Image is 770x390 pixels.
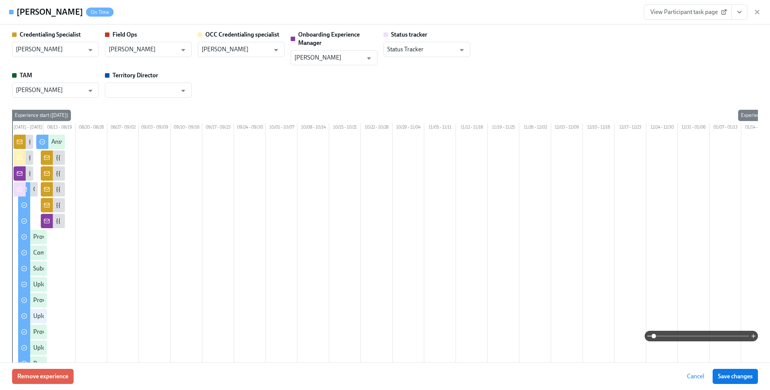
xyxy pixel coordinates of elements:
[710,123,741,133] div: 01/07 – 01/13
[177,85,189,97] button: Open
[646,123,678,133] div: 12/24 – 12/30
[33,233,169,241] div: Provide key information for the credentialing process
[20,72,32,79] strong: TAM
[56,185,132,193] div: {{ participant.fullName }} NPI
[44,123,75,133] div: 08/13 – 08/19
[17,373,68,380] span: Remove experience
[75,123,107,133] div: 08/20 – 08/26
[266,123,297,133] div: 10/01 – 10/07
[56,217,170,225] div: {{ participant.fullName }} Diploma uploaded
[33,264,129,273] div: Submit your resume for credentialing
[56,169,192,178] div: {{ participant.fullName }} didn't complete a residency
[29,138,207,146] div: {{ participant.fullName }} has been enrolled in the Dado Pre-boarding
[20,31,81,38] strong: Credentialing Specialist
[29,154,226,162] div: {{ participant.fullName }} has been enrolled in the state credentialing process
[202,123,234,133] div: 09/17 – 09/23
[234,123,266,133] div: 09/24 – 09/30
[85,44,96,56] button: Open
[270,44,282,56] button: Open
[86,9,114,15] span: On Time
[361,123,393,133] div: 10/22 – 10/28
[713,369,758,384] button: Save changes
[614,123,646,133] div: 12/17 – 12/23
[29,169,207,178] div: {{ participant.fullName }} has been enrolled in the Dado Pre-boarding
[107,123,139,133] div: 08/27 – 09/02
[424,123,456,133] div: 11/05 – 11/11
[393,123,424,133] div: 10/29 – 11/04
[519,123,551,133] div: 11/26 – 12/02
[456,123,488,133] div: 11/12 – 11/18
[177,44,189,56] button: Open
[85,85,96,97] button: Open
[687,373,704,380] span: Cancel
[33,344,184,352] div: Upload your federal Controlled Substance Certificate (DEA)
[205,31,279,38] strong: OCC Credentialing specialist
[33,328,176,336] div: Provide your National Provider Identifier Number (NPI)
[56,154,185,162] div: {{ participant.fullName }} DEA certificate uploaded
[731,5,747,20] button: View task page
[33,296,172,304] div: Provide a copy of your residency completion certificate
[12,369,74,384] button: Remove experience
[112,72,158,79] strong: Territory Director
[298,31,360,46] strong: Onboarding Experience Manager
[583,123,614,133] div: 12/10 – 12/16
[33,249,213,257] div: Complete the malpractice insurance information and application form
[297,123,329,133] div: 10/08 – 10/14
[391,31,427,38] strong: Status tracker
[644,5,732,20] a: View Participant task page
[718,373,753,380] span: Save changes
[329,123,361,133] div: 10/15 – 10/21
[488,123,519,133] div: 11/19 – 11/25
[139,123,171,133] div: 09/03 – 09/09
[33,359,128,368] div: Provide a copy of your BLS certificate
[33,185,138,193] div: Getting started at [GEOGRAPHIC_DATA]
[33,280,146,289] div: Upload a PDF of your dental school diploma
[112,31,137,38] strong: Field Ops
[171,123,202,133] div: 09/10 – 09/16
[678,123,710,133] div: 12/31 – 01/06
[12,123,44,133] div: [DATE] – [DATE]
[56,201,170,209] div: {{ participant.fullName }} Diploma uploaded
[456,44,468,56] button: Open
[51,138,169,146] div: Answer the credentialing disclosure questions
[33,312,107,320] div: Upload your dental licensure
[551,123,583,133] div: 12/03 – 12/09
[17,6,83,18] h4: [PERSON_NAME]
[682,369,710,384] button: Cancel
[12,110,71,121] div: Experience start ([DATE])
[363,52,375,64] button: Open
[650,8,725,16] span: View Participant task page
